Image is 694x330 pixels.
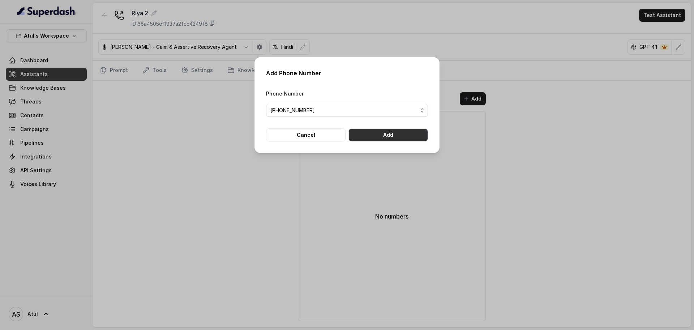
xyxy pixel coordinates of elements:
label: Phone Number [266,90,304,97]
span: [PHONE_NUMBER] [270,106,418,115]
button: Add [348,128,428,141]
button: [PHONE_NUMBER] [266,104,428,117]
h2: Add Phone Number [266,69,428,77]
button: Cancel [266,128,346,141]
